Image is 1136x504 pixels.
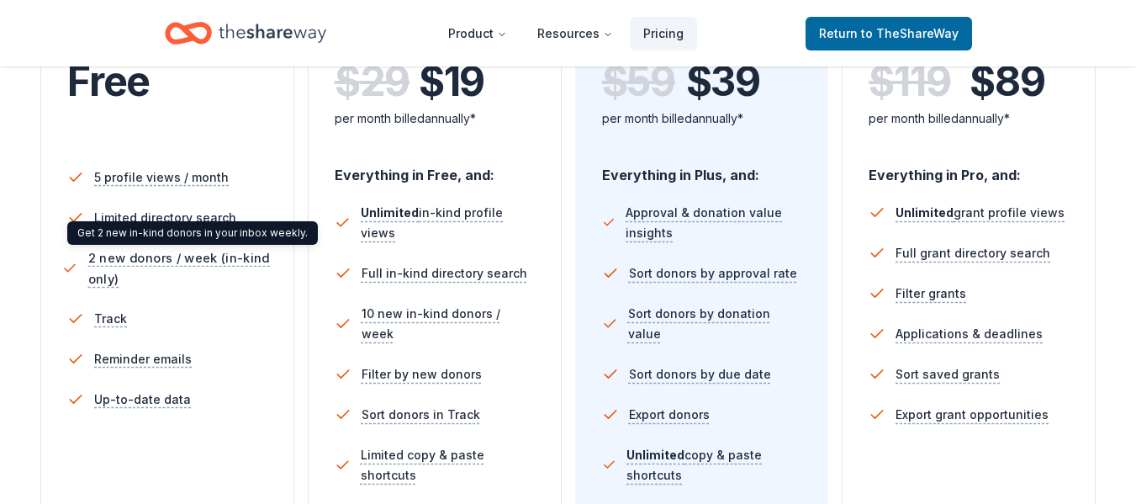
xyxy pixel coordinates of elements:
span: Sort donors by due date [629,364,771,385]
span: Applications & deadlines [896,324,1043,344]
span: Track [94,309,127,329]
span: Unlimited [361,205,419,220]
span: Limited directory search [94,208,236,228]
span: Sort donors in Track [362,405,480,425]
span: Unlimited [626,448,684,462]
span: Filter by new donors [362,364,482,385]
span: copy & paste shortcuts [626,448,762,482]
span: 5 profile views / month [94,167,229,188]
a: Home [165,13,326,53]
nav: Main [435,13,697,53]
span: Export donors [629,405,710,425]
div: Everything in Free, and: [335,151,535,186]
span: Free [67,56,150,106]
span: Sort donors by donation value [628,304,801,344]
span: Full in-kind directory search [362,263,527,284]
span: Full grant directory search [896,243,1050,263]
div: Everything in Pro, and: [869,151,1069,186]
button: Resources [524,17,626,50]
span: Sort donors by approval rate [629,263,797,284]
span: $ 39 [686,58,760,105]
span: Unlimited [896,205,954,220]
a: Returnto TheShareWay [806,17,972,50]
span: $ 19 [419,58,484,105]
span: Export grant opportunities [896,405,1049,425]
span: Return [819,24,959,44]
div: Get 2 new in-kind donors in your inbox weekly. [67,221,318,245]
button: Product [435,17,520,50]
span: to TheShareWay [861,26,959,40]
span: Sort saved grants [896,364,1000,385]
span: Approval & donation value insights [626,203,801,243]
span: 10 new in-kind donors / week [362,304,535,344]
div: per month billed annually* [869,109,1069,129]
span: Filter grants [896,284,966,304]
span: grant profile views [896,205,1065,220]
span: 2 new donors / week (in-kind only) [88,247,272,289]
span: Up-to-date data [94,390,191,410]
div: Everything in Plus, and: [602,151,802,186]
span: in-kind profile views [361,205,503,240]
a: Pricing [630,17,697,50]
span: $ 89 [970,58,1044,105]
span: Limited copy & paste shortcuts [361,445,535,485]
span: Reminder emails [94,349,192,369]
div: per month billed annually* [335,109,535,129]
div: per month billed annually* [602,109,802,129]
